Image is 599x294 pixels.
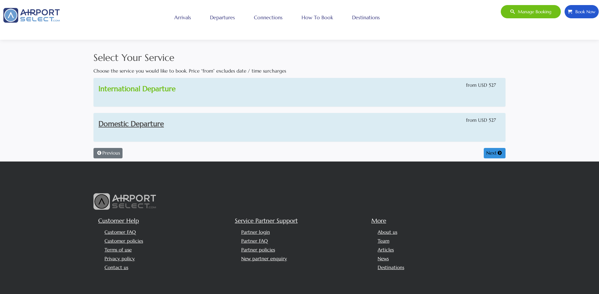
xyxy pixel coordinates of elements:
[371,216,503,225] h5: More
[378,247,394,253] a: Articles
[466,81,496,89] span: from USD 527
[98,216,230,225] h5: Customer Help
[208,9,237,25] a: Departures
[241,229,270,235] a: Partner login
[378,264,404,270] a: Destinations
[241,238,268,244] a: Partner FAQ
[515,5,551,18] span: Manage booking
[484,148,506,159] button: Next
[93,148,123,159] button: Previous
[378,229,397,235] a: About us
[105,238,143,244] a: Customer policies
[105,229,136,235] a: Customer FAQ
[93,50,506,65] h2: Select Your Service
[93,67,506,75] p: Choose the service you would like to book. Price “from” excludes date / time surcharges
[300,9,335,25] a: How to book
[235,216,367,225] h5: Service Partner Support
[378,238,389,244] a: Team
[99,119,164,128] a: Domestic Departure
[350,9,381,25] a: Destinations
[241,256,287,262] a: New partner enquiry
[241,247,275,253] a: Partner policies
[173,9,193,25] a: Arrivals
[93,193,157,210] img: airport select logo
[500,5,561,19] a: Manage booking
[466,116,496,124] span: from USD 527
[105,264,128,270] a: Contact us
[378,256,389,262] a: News
[105,256,135,262] a: Privacy policy
[252,9,284,25] a: Connections
[572,5,596,18] span: Book Now
[105,247,132,253] a: Terms of use
[99,84,176,93] a: International Departure
[564,5,599,19] a: Book Now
